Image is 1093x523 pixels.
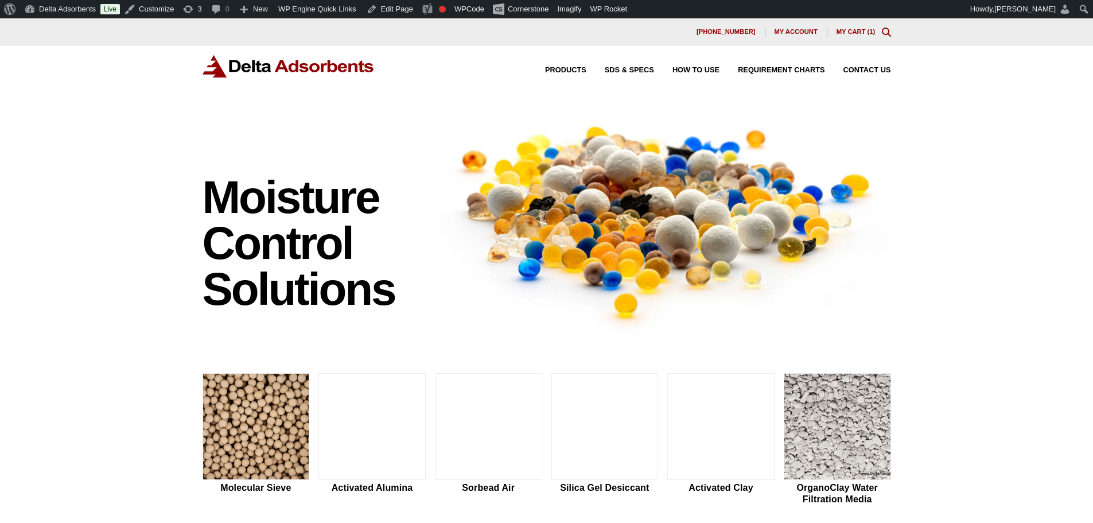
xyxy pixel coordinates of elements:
span: Requirement Charts [738,67,824,74]
span: My account [775,29,818,35]
a: My account [765,28,827,37]
a: OrganoClay Water Filtration Media [784,373,891,506]
a: Live [100,4,120,14]
a: Silica Gel Desiccant [551,373,659,506]
span: Products [545,67,586,74]
span: How to Use [672,67,719,74]
a: How to Use [654,67,719,74]
h2: Activated Alumina [318,482,426,493]
a: SDS & SPECS [586,67,654,74]
img: Delta Adsorbents [203,55,375,78]
a: Products [527,67,586,74]
a: Sorbead Air [435,373,542,506]
a: [PHONE_NUMBER] [687,28,765,37]
div: Focus keyphrase not set [439,6,446,13]
span: 1 [869,28,873,35]
h2: Activated Clay [667,482,775,493]
img: Image [435,105,891,336]
div: Toggle Modal Content [882,28,891,37]
a: Activated Alumina [318,373,426,506]
h2: Sorbead Air [435,482,542,493]
a: Requirement Charts [719,67,824,74]
h2: Molecular Sieve [203,482,310,493]
span: Contact Us [843,67,891,74]
span: SDS & SPECS [605,67,654,74]
h2: OrganoClay Water Filtration Media [784,482,891,504]
a: Activated Clay [667,373,775,506]
a: Molecular Sieve [203,373,310,506]
a: Contact Us [825,67,891,74]
h1: Moisture Control Solutions [203,175,424,312]
h2: Silica Gel Desiccant [551,482,659,493]
span: [PHONE_NUMBER] [697,29,756,35]
span: [PERSON_NAME] [994,5,1056,13]
a: My Cart (1) [837,28,876,35]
